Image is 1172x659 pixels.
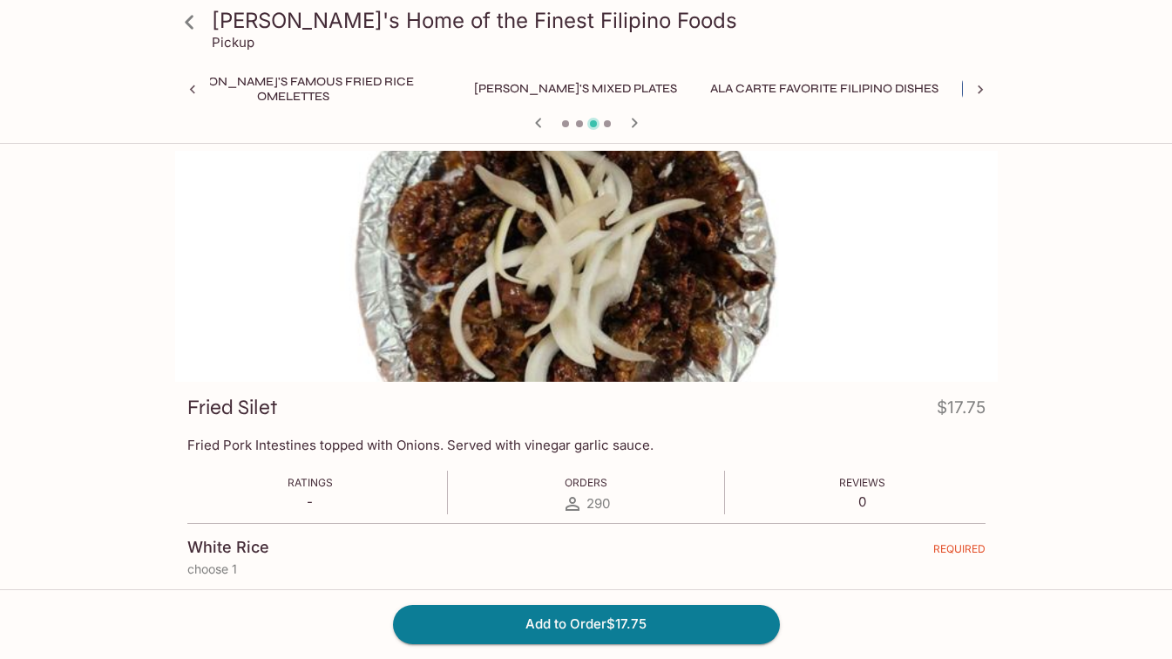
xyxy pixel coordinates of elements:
p: 0 [839,493,885,510]
p: Fried Pork Intestines topped with Onions. Served with vinegar garlic sauce. [187,437,986,453]
span: Ratings [288,476,333,489]
button: Add to Order$17.75 [393,605,780,643]
span: Reviews [839,476,885,489]
h3: [PERSON_NAME]'s Home of the Finest Filipino Foods [212,7,991,34]
button: Popular Fried Dishes [962,77,1125,101]
button: Ala Carte Favorite Filipino Dishes [701,77,948,101]
p: - [288,493,333,510]
span: REQUIRED [933,542,986,562]
button: [PERSON_NAME]'s Famous Fried Rice Omelettes [137,77,451,101]
button: [PERSON_NAME]'s Mixed Plates [464,77,687,101]
h3: Fried Silet [187,394,278,421]
span: 290 [586,495,610,512]
span: Orders [565,476,607,489]
h4: $17.75 [937,394,986,428]
div: Fried Silet [175,151,998,382]
h4: White Rice [187,538,269,557]
p: choose 1 [187,562,986,576]
p: Pickup [212,34,254,51]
